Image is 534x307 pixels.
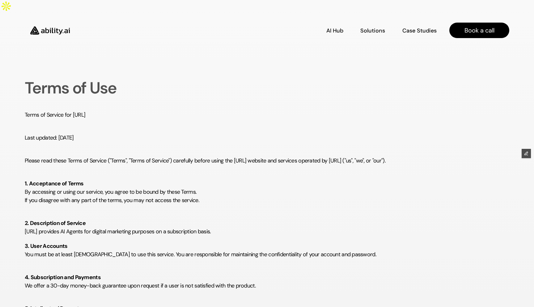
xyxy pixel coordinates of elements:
[25,180,83,187] strong: 1. Acceptance of Terms
[25,211,509,236] p: [URL] provides AI Agents for digital marketing purposes on a subscription basis.
[25,219,86,227] strong: 2. Description of Service
[360,25,385,36] a: Solutions
[25,148,509,165] p: Please read these Terms of Service ("Terms", "Terms of Service") carefully before using the [URL]...
[25,265,509,290] p: We offer a 30-day money-back guarantee upon request if a user is not satisfied with the product.
[25,274,101,281] strong: 4. Subscription and Payments
[402,25,437,36] a: Case Studies
[360,27,385,35] p: Solutions
[449,23,509,38] a: Book a call
[326,27,343,35] p: AI Hub
[78,23,509,38] nav: Main navigation
[25,171,509,205] p: By accessing or using our service, you agree to be bound by these Terms. If you disagree with any...
[25,242,67,250] strong: 3. User Accounts
[326,25,343,36] a: AI Hub
[25,125,509,142] p: Last updated: [DATE]
[522,149,531,158] button: Edit Framer Content
[25,242,509,259] p: You must be at least [DEMOGRAPHIC_DATA] to use this service. You are responsible for maintaining ...
[402,27,437,35] p: Case Studies
[25,77,239,98] h1: Terms of Use
[464,26,494,35] p: Book a call
[25,111,509,119] p: Terms of Service for [URL]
